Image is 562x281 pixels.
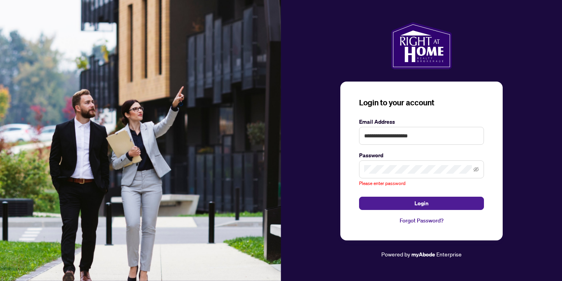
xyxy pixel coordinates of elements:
[359,117,484,126] label: Email Address
[436,251,462,258] span: Enterprise
[473,167,479,172] span: eye-invisible
[359,216,484,225] a: Forgot Password?
[414,197,429,210] span: Login
[359,97,484,108] h3: Login to your account
[359,197,484,210] button: Login
[411,250,435,259] a: myAbode
[359,180,405,186] span: Please enter password
[359,151,484,160] label: Password
[381,251,410,258] span: Powered by
[391,22,452,69] img: ma-logo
